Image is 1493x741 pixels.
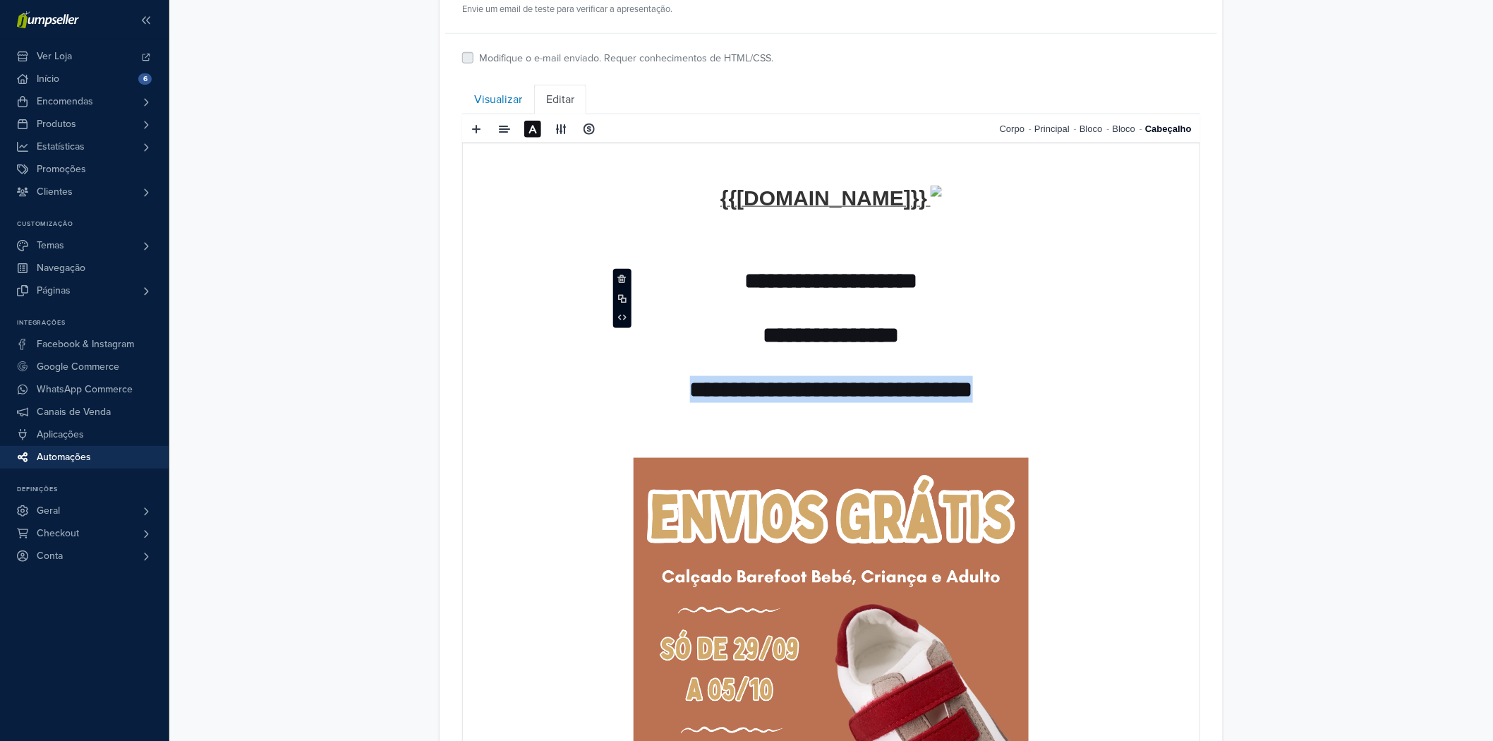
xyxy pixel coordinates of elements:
[37,279,71,302] span: Páginas
[462,85,534,114] a: Visualizar
[479,51,773,66] label: Modifique o e-mail enviado. Requer conhecimentos de HTML/CSS.
[37,401,111,423] span: Canais de Venda
[534,85,586,114] a: Editar
[17,319,169,327] p: Integrações
[1113,114,1146,143] a: Bloco
[258,43,464,66] re-text: {{[DOMAIN_NAME]}}
[37,378,133,401] span: WhatsApp Commerce
[468,42,479,54] img: %7B%7B%20store.logo%20%7D%7D
[1145,114,1192,143] a: Cabeçalho
[37,45,72,68] span: Ver Loja
[37,500,60,522] span: Geral
[37,333,134,356] span: Facebook & Instagram
[37,423,84,446] span: Aplicações
[37,135,85,158] span: Estatísticas
[37,113,76,135] span: Produtos
[171,315,566,710] img: image-626a0396-f8bc-4ac3-92dc-799a1b028bb3.png
[17,220,169,229] p: Customização
[462,3,1200,16] small: Envie um email de teste para verificar a apresentação.
[138,73,152,85] span: 6
[37,234,64,257] span: Temas
[37,158,86,181] span: Promoções
[37,181,73,203] span: Clientes
[37,522,79,545] span: Checkout
[37,446,91,469] span: Automações
[17,486,169,494] p: Definições
[37,545,63,567] span: Conta
[1000,114,1034,143] a: Corpo
[37,90,93,113] span: Encomendas
[37,257,85,279] span: Navegação
[258,52,479,64] a: {{[DOMAIN_NAME]}}
[37,356,119,378] span: Google Commerce
[37,68,59,90] span: Início
[1034,114,1080,143] a: Principal
[1080,114,1113,143] a: Bloco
